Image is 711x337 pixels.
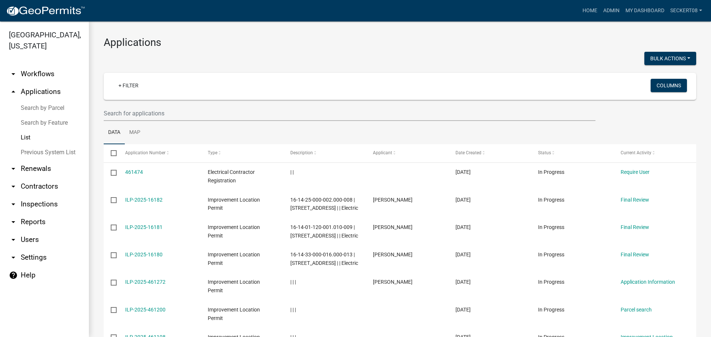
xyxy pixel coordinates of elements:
[538,150,551,155] span: Status
[373,197,413,203] span: Sarah Eckert
[208,252,260,266] span: Improvement Location Permit
[9,164,18,173] i: arrow_drop_down
[9,87,18,96] i: arrow_drop_up
[455,197,471,203] span: 08/08/2025
[200,144,283,162] datatable-header-cell: Type
[104,106,595,121] input: Search for applications
[125,307,166,313] a: ILP-2025-461200
[9,182,18,191] i: arrow_drop_down
[9,70,18,78] i: arrow_drop_down
[538,197,564,203] span: In Progress
[455,224,471,230] span: 08/08/2025
[373,279,413,285] span: Sarah Eckert
[373,150,392,155] span: Applicant
[290,150,313,155] span: Description
[9,271,18,280] i: help
[9,200,18,209] i: arrow_drop_down
[621,279,675,285] a: Application Information
[621,252,649,257] a: Final Review
[667,4,705,18] a: seckert08
[283,144,366,162] datatable-header-cell: Description
[290,279,296,285] span: | | |
[600,4,622,18] a: Admin
[290,307,296,313] span: | | |
[125,197,163,203] a: ILP-2025-16182
[373,252,413,257] span: Sarah Eckert
[104,121,125,145] a: Data
[125,224,163,230] a: ILP-2025-16181
[455,150,481,155] span: Date Created
[208,169,255,183] span: Electrical Contractor Registration
[538,279,564,285] span: In Progress
[621,224,649,230] a: Final Review
[125,169,143,175] a: 461474
[580,4,600,18] a: Home
[208,197,260,211] span: Improvement Location Permit
[290,169,294,175] span: | |
[290,197,358,211] span: 16-14-25-000-002.000-008 | 9371 S CO RD 60 E | | Electric
[455,252,471,257] span: 08/08/2025
[373,224,413,230] span: Sarah Eckert
[621,307,652,313] a: Parcel search
[290,224,358,239] span: 16-14-01-120-001.010-009 | 5033 S CO RD 60 E | | Electric
[538,307,564,313] span: In Progress
[290,252,358,266] span: 16-14-33-000-016.000-013 | 2547 W COUNTY ROAD 1000 S | | Electric
[538,169,564,175] span: In Progress
[125,279,166,285] a: ILP-2025-461272
[208,279,260,293] span: Improvement Location Permit
[125,121,145,145] a: Map
[455,279,471,285] span: 08/08/2025
[366,144,448,162] datatable-header-cell: Applicant
[208,150,217,155] span: Type
[531,144,614,162] datatable-header-cell: Status
[538,224,564,230] span: In Progress
[125,252,163,257] a: ILP-2025-16180
[651,79,687,92] button: Columns
[614,144,696,162] datatable-header-cell: Current Activity
[448,144,531,162] datatable-header-cell: Date Created
[621,197,649,203] a: Final Review
[208,307,260,321] span: Improvement Location Permit
[9,235,18,244] i: arrow_drop_down
[621,150,651,155] span: Current Activity
[208,224,260,239] span: Improvement Location Permit
[104,144,118,162] datatable-header-cell: Select
[118,144,200,162] datatable-header-cell: Application Number
[113,79,144,92] a: + Filter
[104,36,696,49] h3: Applications
[125,150,166,155] span: Application Number
[455,169,471,175] span: 08/09/2025
[9,218,18,226] i: arrow_drop_down
[9,253,18,262] i: arrow_drop_down
[622,4,667,18] a: My Dashboard
[644,52,696,65] button: Bulk Actions
[538,252,564,257] span: In Progress
[455,307,471,313] span: 08/08/2025
[621,169,650,175] a: Require User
